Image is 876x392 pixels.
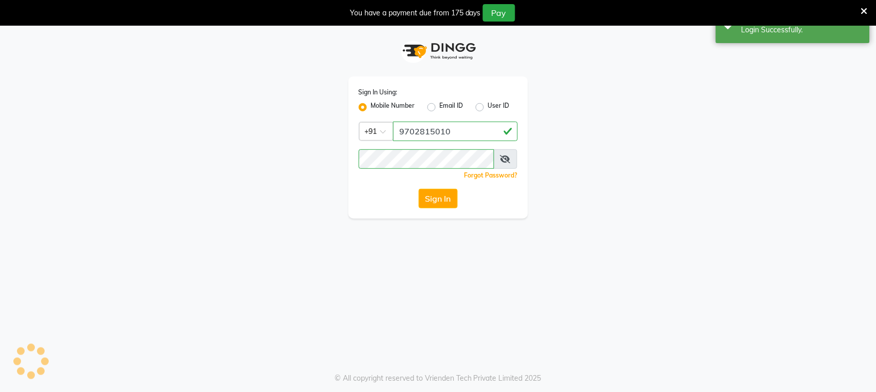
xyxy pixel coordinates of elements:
[483,4,515,22] button: Pay
[359,88,398,97] label: Sign In Using:
[464,171,518,179] a: Forgot Password?
[350,8,481,18] div: You have a payment due from 175 days
[440,101,463,113] label: Email ID
[488,101,510,113] label: User ID
[397,36,479,66] img: logo1.svg
[359,149,495,169] input: Username
[371,101,415,113] label: Mobile Number
[742,25,862,35] div: Login Successfully.
[393,122,518,141] input: Username
[419,189,458,208] button: Sign In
